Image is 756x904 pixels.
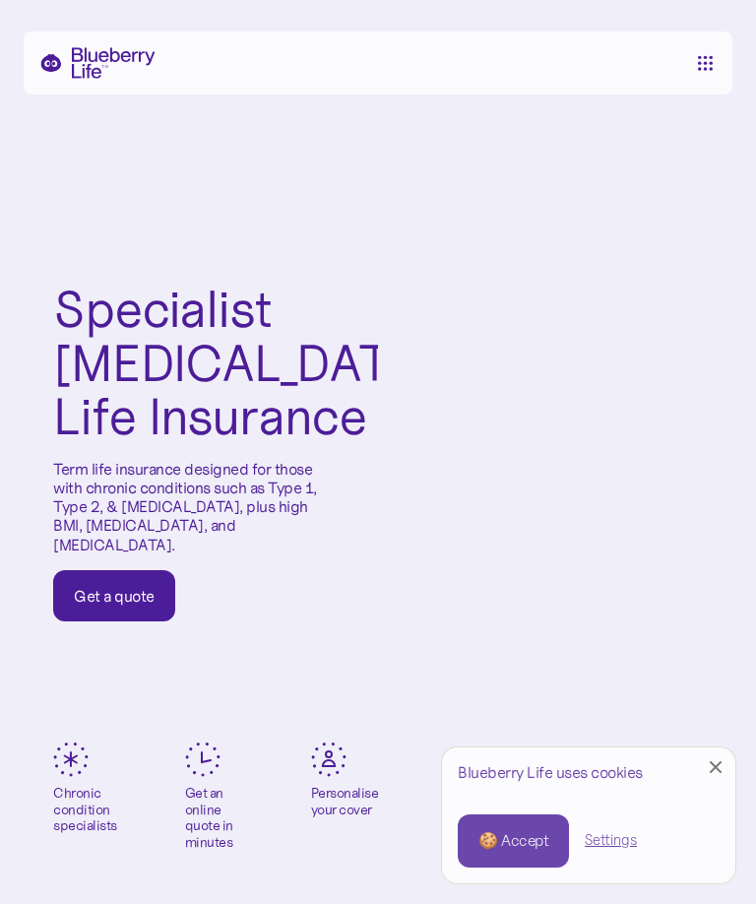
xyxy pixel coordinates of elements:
[693,55,717,71] nav: menu
[585,830,637,851] a: Settings
[458,763,720,782] div: Blueberry Life uses cookies
[53,283,437,444] h1: Specialist [MEDICAL_DATA] Life Insurance
[53,570,175,621] a: Get a quote
[311,785,379,818] div: Personalise your cover
[53,785,132,834] div: Chronic condition specialists
[478,830,548,852] div: 🍪 Accept
[185,785,258,851] div: Get an online quote in minutes
[696,747,735,787] a: Close Cookie Popup
[53,460,325,554] p: Term life insurance designed for those with chronic conditions such as Type 1, Type 2, & [MEDICAL...
[458,814,569,868] a: 🍪 Accept
[39,47,156,79] a: home
[74,586,155,606] div: Get a quote
[716,767,717,768] div: Close Cookie Popup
